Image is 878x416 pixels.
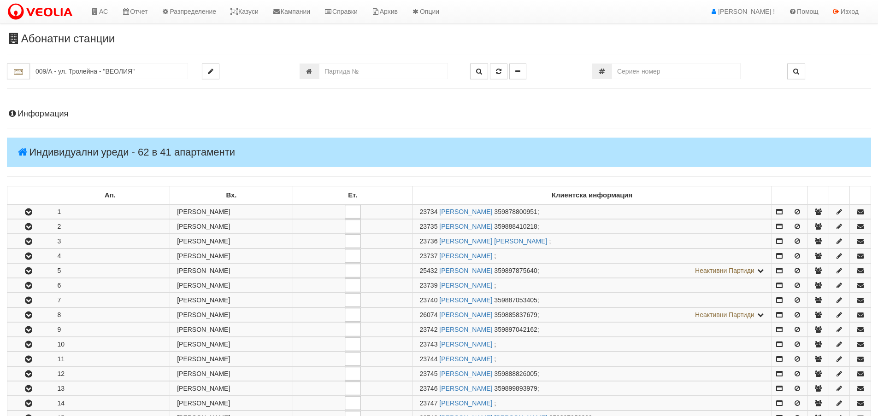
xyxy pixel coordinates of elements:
[50,323,170,337] td: 9
[420,296,438,304] span: Партида №
[439,296,492,304] a: [PERSON_NAME]
[7,2,77,22] img: VeoliaLogo.png
[170,337,293,352] td: [PERSON_NAME]
[412,381,772,396] td: ;
[420,370,438,377] span: Партида №
[50,352,170,366] td: 11
[439,326,492,333] a: [PERSON_NAME]
[412,264,772,278] td: ;
[170,249,293,263] td: [PERSON_NAME]
[439,385,492,392] a: [PERSON_NAME]
[808,186,829,205] td: : No sort applied, sorting is disabled
[612,64,741,79] input: Сериен номер
[50,293,170,307] td: 7
[420,237,438,245] span: Партида №
[7,138,871,167] h4: Индивидуални уреди - 62 в 41 апартаменти
[420,355,438,363] span: Партида №
[50,264,170,278] td: 5
[420,311,438,318] span: Партида №
[319,64,448,79] input: Партида №
[50,308,170,322] td: 8
[420,282,438,289] span: Партида №
[50,220,170,234] td: 2
[170,396,293,410] td: [PERSON_NAME]
[420,208,438,215] span: Партида №
[420,385,438,392] span: Партида №
[50,337,170,352] td: 10
[50,381,170,396] td: 13
[170,352,293,366] td: [PERSON_NAME]
[50,367,170,381] td: 12
[420,341,438,348] span: Партида №
[105,191,116,199] b: Ап.
[50,278,170,293] td: 6
[348,191,357,199] b: Ет.
[412,337,772,352] td: ;
[412,220,772,234] td: ;
[412,308,772,322] td: ;
[439,370,492,377] a: [PERSON_NAME]
[439,252,492,260] a: [PERSON_NAME]
[170,381,293,396] td: [PERSON_NAME]
[439,399,492,407] a: [PERSON_NAME]
[420,399,438,407] span: Партида №
[439,237,547,245] a: [PERSON_NAME] [PERSON_NAME]
[494,296,537,304] span: 359887053405
[412,234,772,248] td: ;
[170,323,293,337] td: [PERSON_NAME]
[850,186,871,205] td: : No sort applied, sorting is disabled
[439,341,492,348] a: [PERSON_NAME]
[412,367,772,381] td: ;
[7,110,871,119] h4: Информация
[412,352,772,366] td: ;
[439,223,492,230] a: [PERSON_NAME]
[420,252,438,260] span: Партида №
[412,293,772,307] td: ;
[412,249,772,263] td: ;
[494,311,537,318] span: 359885837679
[7,186,50,205] td: : No sort applied, sorting is disabled
[50,249,170,263] td: 4
[50,234,170,248] td: 3
[412,396,772,410] td: ;
[170,204,293,219] td: [PERSON_NAME]
[170,220,293,234] td: [PERSON_NAME]
[420,223,438,230] span: Партида №
[439,311,492,318] a: [PERSON_NAME]
[170,186,293,205] td: Вх.: No sort applied, sorting is disabled
[7,33,871,45] h3: Абонатни станции
[494,267,537,274] span: 359897875640
[439,282,492,289] a: [PERSON_NAME]
[552,191,632,199] b: Клиентска информация
[494,326,537,333] span: 359897042162
[170,308,293,322] td: [PERSON_NAME]
[170,367,293,381] td: [PERSON_NAME]
[829,186,849,205] td: : No sort applied, sorting is disabled
[412,323,772,337] td: ;
[494,223,537,230] span: 359888410218
[494,385,537,392] span: 359899893979
[420,326,438,333] span: Партида №
[50,396,170,410] td: 14
[293,186,412,205] td: Ет.: No sort applied, sorting is disabled
[695,311,754,318] span: Неактивни Партиди
[439,355,492,363] a: [PERSON_NAME]
[772,186,787,205] td: : No sort applied, sorting is disabled
[226,191,237,199] b: Вх.
[30,64,188,79] input: Абонатна станция
[787,186,808,205] td: : No sort applied, sorting is disabled
[439,267,492,274] a: [PERSON_NAME]
[170,293,293,307] td: [PERSON_NAME]
[170,278,293,293] td: [PERSON_NAME]
[50,186,170,205] td: Ап.: No sort applied, sorting is disabled
[412,186,772,205] td: Клиентска информация: No sort applied, sorting is disabled
[412,278,772,293] td: ;
[50,204,170,219] td: 1
[439,208,492,215] a: [PERSON_NAME]
[412,204,772,219] td: ;
[494,370,537,377] span: 359888826005
[170,234,293,248] td: [PERSON_NAME]
[494,208,537,215] span: 359878800951
[170,264,293,278] td: [PERSON_NAME]
[420,267,438,274] span: Партида №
